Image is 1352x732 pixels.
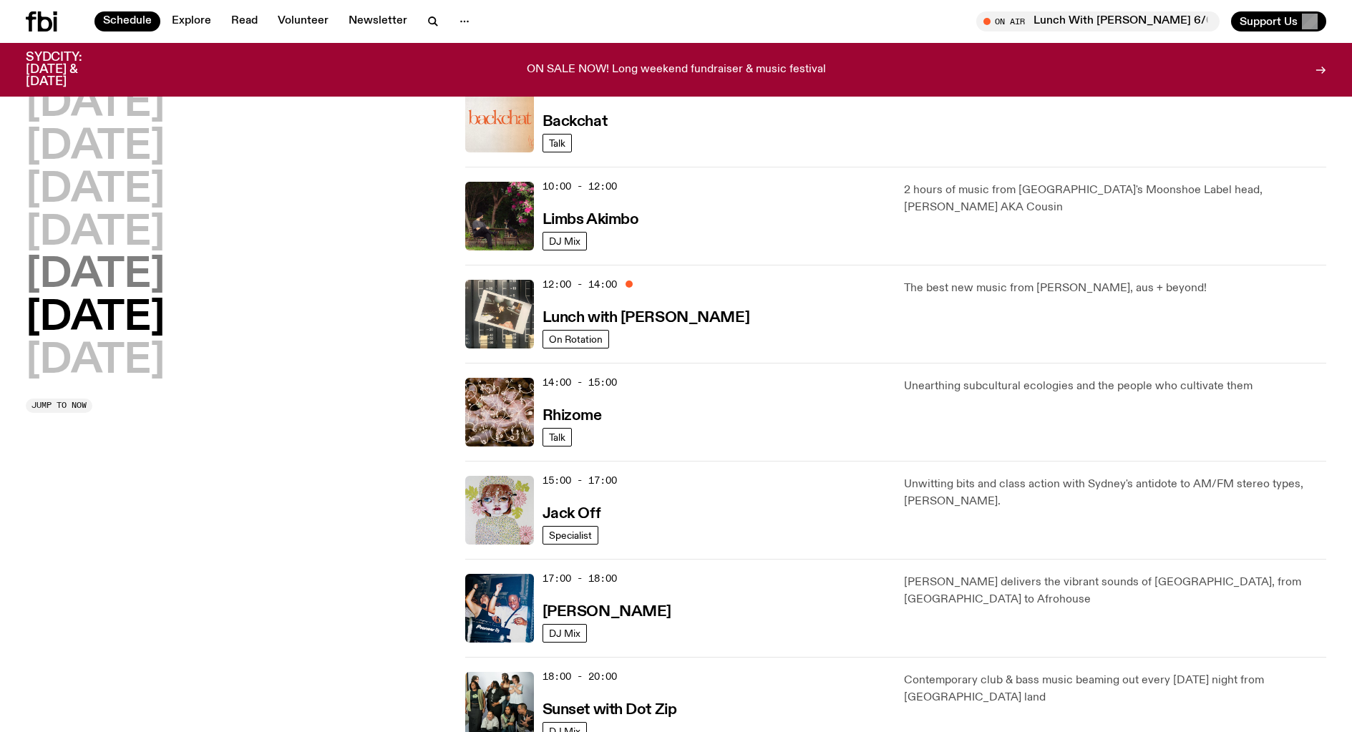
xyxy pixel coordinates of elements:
span: Talk [549,431,565,442]
span: 10:00 - 12:00 [543,180,617,193]
a: Jack Off [543,504,600,522]
span: 18:00 - 20:00 [543,670,617,683]
a: Talk [543,134,572,152]
a: Newsletter [340,11,416,31]
button: [DATE] [26,170,165,210]
span: 14:00 - 15:00 [543,376,617,389]
p: 2 hours of music from [GEOGRAPHIC_DATA]'s Moonshoe Label head, [PERSON_NAME] AKA Cousin [904,182,1326,216]
span: DJ Mix [549,235,580,246]
a: DJ Mix [543,232,587,250]
img: a dotty lady cuddling her cat amongst flowers [465,476,534,545]
button: On AirLunch With [PERSON_NAME] 6/09- FT. Ran Cap Duoi [976,11,1220,31]
button: [DATE] [26,298,165,338]
a: Rhizome [543,406,602,424]
button: [DATE] [26,255,165,296]
span: 12:00 - 14:00 [543,278,617,291]
span: Jump to now [31,401,87,409]
span: DJ Mix [549,628,580,638]
span: 15:00 - 17:00 [543,474,617,487]
a: Specialist [543,526,598,545]
button: [DATE] [26,84,165,125]
a: Sunset with Dot Zip [543,700,677,718]
img: A close up picture of a bunch of ginger roots. Yellow squiggles with arrows, hearts and dots are ... [465,378,534,446]
p: ON SALE NOW! Long weekend fundraiser & music festival [527,64,826,77]
p: Unwitting bits and class action with Sydney's antidote to AM/FM stereo types, [PERSON_NAME]. [904,476,1326,510]
img: Jackson sits at an outdoor table, legs crossed and gazing at a black and brown dog also sitting a... [465,182,534,250]
button: Jump to now [26,399,92,413]
span: On Rotation [549,333,603,344]
span: Talk [549,137,565,148]
a: Talk [543,428,572,446]
h3: Lunch with [PERSON_NAME] [543,311,749,326]
a: [PERSON_NAME] [543,602,671,620]
a: DJ Mix [543,624,587,643]
h3: Jack Off [543,507,600,522]
p: Unearthing subcultural ecologies and the people who cultivate them [904,378,1326,395]
a: Read [223,11,266,31]
button: [DATE] [26,341,165,381]
p: The best new music from [PERSON_NAME], aus + beyond! [904,280,1326,297]
a: On Rotation [543,330,609,348]
span: Support Us [1240,15,1298,28]
a: Volunteer [269,11,337,31]
span: Specialist [549,530,592,540]
button: [DATE] [26,127,165,167]
h3: Limbs Akimbo [543,213,639,228]
p: Contemporary club & bass music beaming out every [DATE] night from [GEOGRAPHIC_DATA] land [904,672,1326,706]
a: Explore [163,11,220,31]
p: [PERSON_NAME] delivers the vibrant sounds of [GEOGRAPHIC_DATA], from [GEOGRAPHIC_DATA] to Afrohouse [904,574,1326,608]
button: Support Us [1231,11,1326,31]
a: Backchat [543,112,607,130]
h3: Backchat [543,114,607,130]
button: [DATE] [26,213,165,253]
a: Limbs Akimbo [543,210,639,228]
h3: SYDCITY: [DATE] & [DATE] [26,52,117,88]
span: 17:00 - 18:00 [543,572,617,585]
h3: [PERSON_NAME] [543,605,671,620]
h3: Rhizome [543,409,602,424]
h3: Sunset with Dot Zip [543,703,677,718]
img: A polaroid of Ella Avni in the studio on top of the mixer which is also located in the studio. [465,280,534,348]
a: Lunch with [PERSON_NAME] [543,308,749,326]
a: Schedule [94,11,160,31]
